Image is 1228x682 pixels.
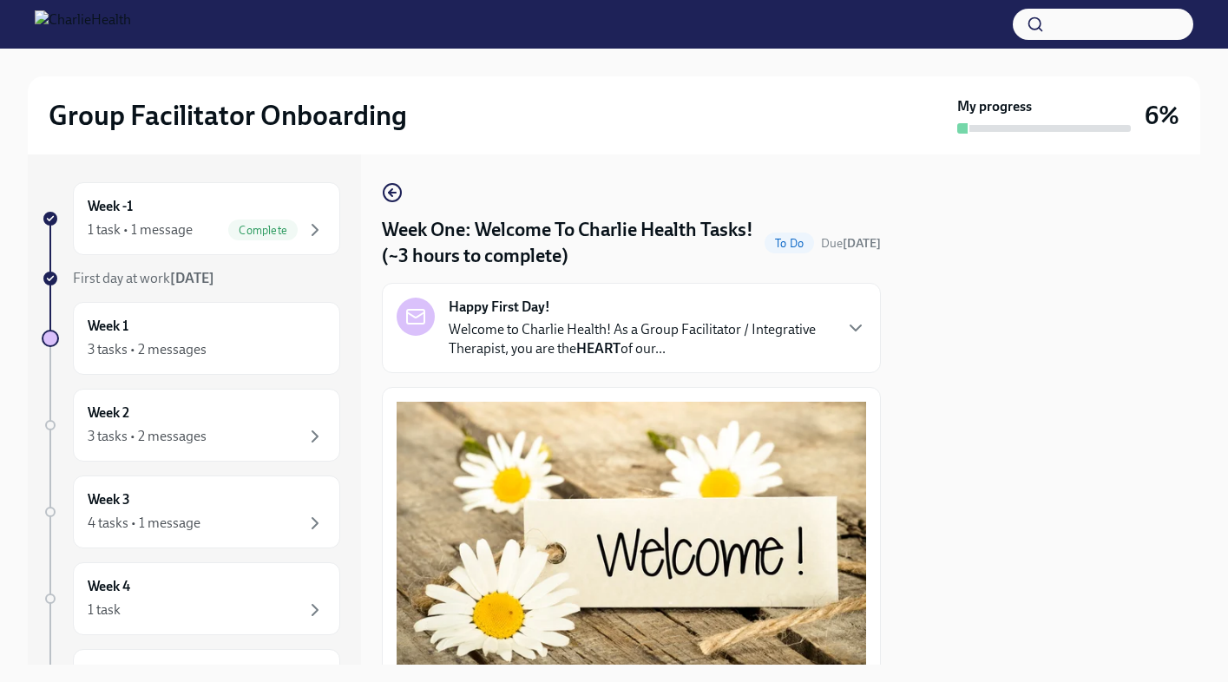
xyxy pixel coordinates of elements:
[765,237,814,250] span: To Do
[1145,100,1179,131] h3: 6%
[42,182,340,255] a: Week -11 task • 1 messageComplete
[88,427,207,446] div: 3 tasks • 2 messages
[42,302,340,375] a: Week 13 tasks • 2 messages
[73,270,214,286] span: First day at work
[821,235,881,252] span: August 18th, 2025 10:00
[49,98,407,133] h2: Group Facilitator Onboarding
[957,97,1032,116] strong: My progress
[42,562,340,635] a: Week 41 task
[88,577,130,596] h6: Week 4
[88,220,193,239] div: 1 task • 1 message
[88,197,133,216] h6: Week -1
[228,224,298,237] span: Complete
[42,389,340,462] a: Week 23 tasks • 2 messages
[576,340,621,357] strong: HEART
[35,10,131,38] img: CharlieHealth
[382,217,758,269] h4: Week One: Welcome To Charlie Health Tasks! (~3 hours to complete)
[88,403,129,423] h6: Week 2
[88,600,121,620] div: 1 task
[88,514,200,533] div: 4 tasks • 1 message
[42,475,340,548] a: Week 34 tasks • 1 message
[88,317,128,336] h6: Week 1
[42,269,340,288] a: First day at work[DATE]
[821,236,881,251] span: Due
[843,236,881,251] strong: [DATE]
[88,490,130,509] h6: Week 3
[88,340,207,359] div: 3 tasks • 2 messages
[170,270,214,286] strong: [DATE]
[449,320,831,358] p: Welcome to Charlie Health! As a Group Facilitator / Integrative Therapist, you are the of our...
[449,298,550,317] strong: Happy First Day!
